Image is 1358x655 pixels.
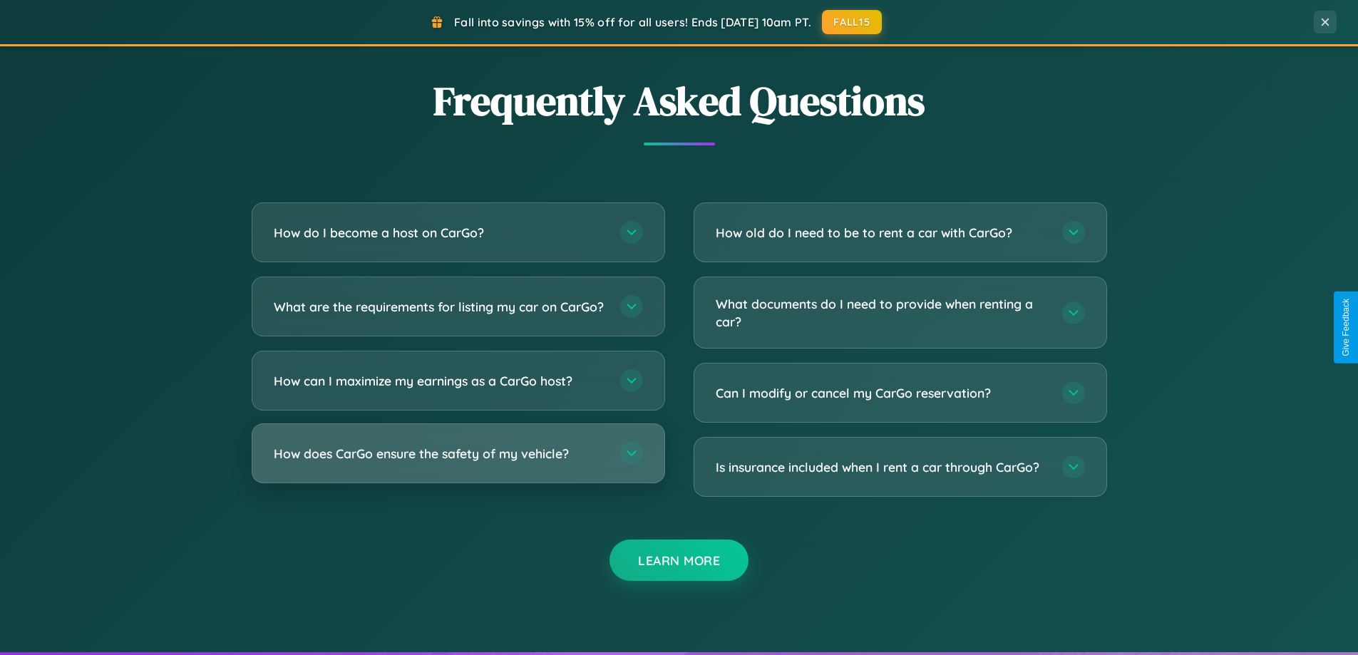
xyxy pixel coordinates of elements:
[716,384,1048,402] h3: Can I modify or cancel my CarGo reservation?
[609,540,749,581] button: Learn More
[1341,299,1351,356] div: Give Feedback
[274,224,606,242] h3: How do I become a host on CarGo?
[274,298,606,316] h3: What are the requirements for listing my car on CarGo?
[716,458,1048,476] h3: Is insurance included when I rent a car through CarGo?
[716,295,1048,330] h3: What documents do I need to provide when renting a car?
[454,15,811,29] span: Fall into savings with 15% off for all users! Ends [DATE] 10am PT.
[716,224,1048,242] h3: How old do I need to be to rent a car with CarGo?
[252,73,1107,128] h2: Frequently Asked Questions
[274,445,606,463] h3: How does CarGo ensure the safety of my vehicle?
[822,10,882,34] button: FALL15
[274,372,606,390] h3: How can I maximize my earnings as a CarGo host?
